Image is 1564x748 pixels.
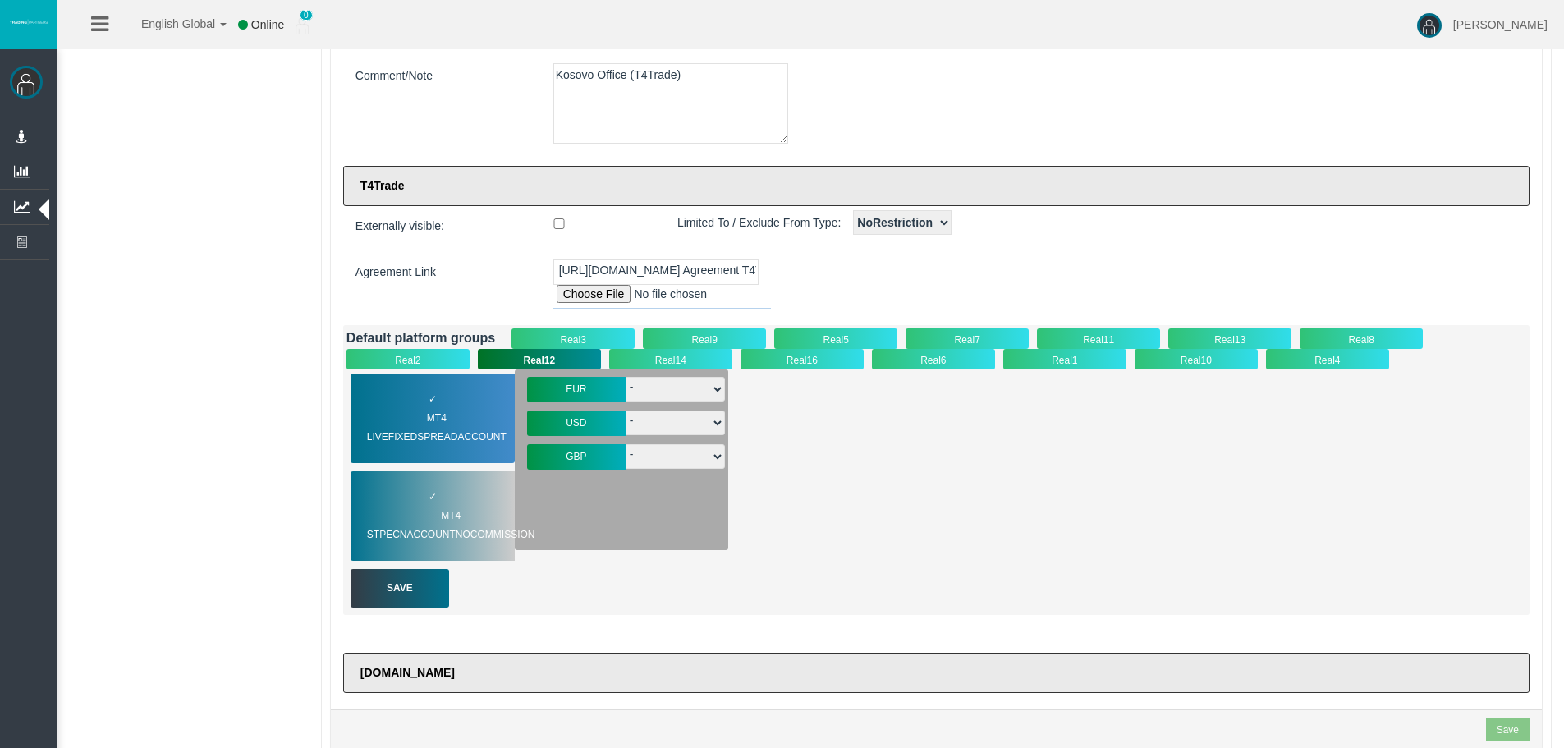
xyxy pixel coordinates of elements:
[296,17,309,34] img: user_small.png
[300,10,313,21] span: 0
[1003,349,1126,369] div: Real1
[456,218,662,229] input: Externally visible:
[351,374,515,463] div: ✓
[351,569,449,608] div: Save
[8,19,49,25] img: logo.svg
[351,471,515,561] div: ✓
[1266,349,1389,369] div: Real4
[346,349,470,369] div: Real2
[343,259,541,285] label: Agreement Link
[1417,13,1442,38] img: user-image
[511,328,635,349] div: Real3
[643,328,766,349] div: Real9
[566,417,586,429] span: USD
[566,383,586,395] span: EUR
[1037,328,1160,349] div: Real11
[665,210,853,236] span: Limited To / Exclude From Type:
[346,328,495,347] div: Default platform groups
[1453,18,1548,31] span: [PERSON_NAME]
[343,653,1530,693] label: [DOMAIN_NAME]
[367,507,535,544] span: MT4 STPECNAccountNOCommission
[872,349,995,369] div: Real6
[343,63,541,89] label: Comment/Note
[343,213,456,239] span: Externally visible:
[343,166,1530,206] label: T4Trade
[774,328,897,349] div: Real5
[741,349,864,369] div: Real16
[566,451,586,462] span: GBP
[1168,328,1291,349] div: Real13
[853,210,952,235] select: Limited To / Exclude From Type:
[120,17,215,30] span: English Global
[906,328,1029,349] div: Real7
[1135,349,1258,369] div: Real10
[367,409,507,447] span: MT4 LiveFixedSpreadAccount
[251,18,284,31] span: Online
[478,349,601,369] div: Real12
[1300,328,1423,349] div: Real8
[609,349,732,369] div: Real14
